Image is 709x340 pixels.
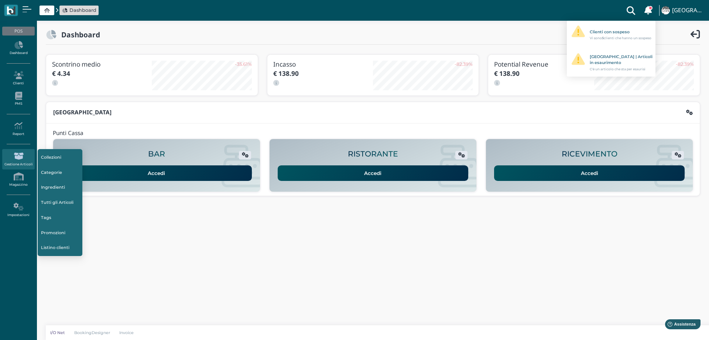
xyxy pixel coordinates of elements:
a: Accedi [278,165,469,181]
h3: Incasso [273,61,373,68]
a: Magazzino [2,169,34,190]
span: Assistenza [22,6,49,11]
h2: Dashboard [56,31,100,38]
h3: Scontrino medio [52,61,152,68]
a: Listino clienti [38,241,83,255]
img: ... [661,6,669,14]
b: [GEOGRAPHIC_DATA] [53,108,112,116]
a: Tutti gli Articoli [38,196,83,210]
a: [GEOGRAPHIC_DATA] | Articoli in esaurimento C'è un articolo che sta per esaurisi [567,46,655,76]
div: Clienti con sospeso [590,29,651,35]
a: Impostazioni [2,200,34,220]
a: Report [2,119,34,139]
h2: RICEVIMENTO [562,150,617,158]
div: [GEOGRAPHIC_DATA] | Articoli in esaurimento [590,54,655,66]
a: Clienti [2,68,34,88]
a: PMS [2,89,34,109]
b: € 4.34 [52,69,70,78]
div: POS [2,27,34,36]
a: Tags [38,211,83,225]
span: Vi sono clienti che hanno un sospeso [590,36,651,40]
h4: Punti Cassa [53,130,83,137]
h2: RISTORANTE [348,150,398,158]
a: Collezioni [38,150,83,164]
a: Dashboard [2,38,34,58]
iframe: Help widget launcher [657,317,703,334]
a: Gestione Articoli [2,149,34,169]
b: € 138.90 [273,69,299,78]
a: ... [GEOGRAPHIC_DATA] [660,1,705,19]
h4: [GEOGRAPHIC_DATA] [672,7,705,14]
a: Promozioni [38,226,83,240]
img: logo [7,6,15,15]
a: Categorie [38,165,83,179]
a: Dashboard [62,7,96,14]
span: Dashboard [69,7,96,14]
b: 5 [602,36,604,40]
a: Accedi [61,165,252,181]
b: € 138.90 [494,69,520,78]
a: Ingredienti [38,181,83,195]
a: Clienti con sospeso Vi sono5clienti che hanno un sospeso [567,21,655,46]
h3: Potential Revenue [494,61,594,68]
span: C'è un articolo che sta per esaurisi [590,67,645,71]
a: Accedi [494,165,685,181]
h2: BAR [148,150,165,158]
